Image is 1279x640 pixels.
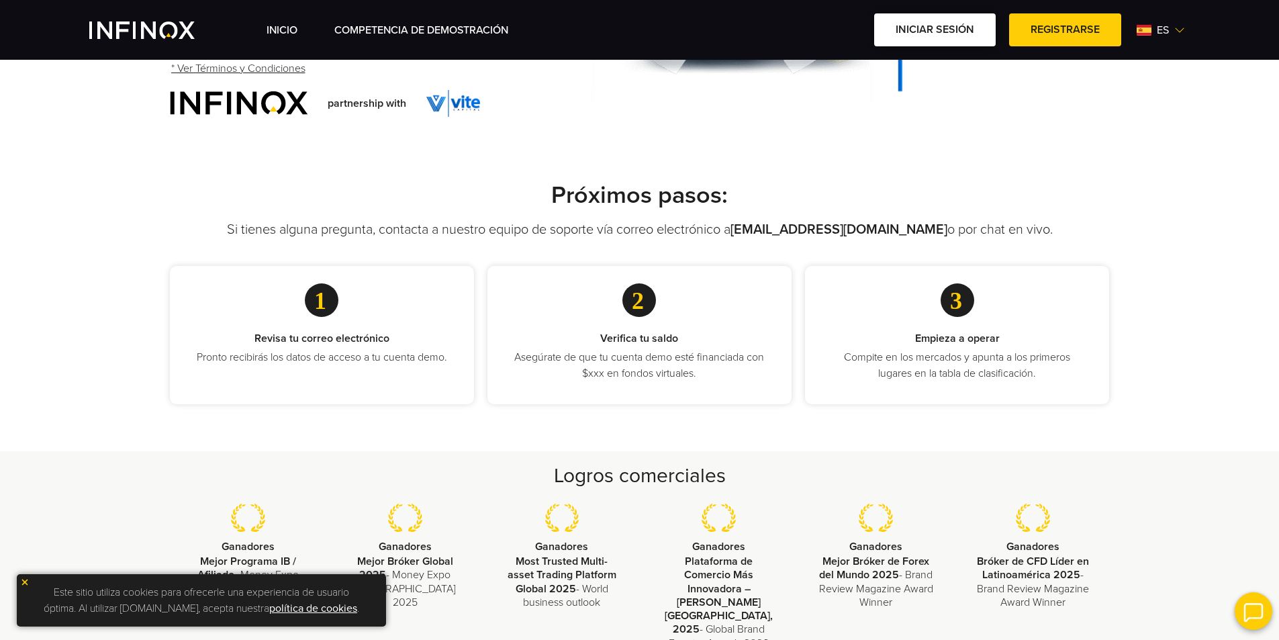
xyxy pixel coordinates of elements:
[977,555,1089,582] strong: Bróker de CFD Líder en Latinoamérica 2025
[819,555,929,582] strong: Mejor Bróker de Forex del Mundo 2025
[535,540,588,553] strong: Ganadores
[220,462,1059,490] h2: Logros comerciales
[692,540,745,553] strong: Ganadores
[849,540,902,553] strong: Ganadores
[328,95,406,111] span: partnership with
[267,22,297,38] a: INICIO
[818,555,935,609] p: - Brand Review Magazine Award Winner
[600,332,678,345] strong: Verifica tu saldo
[1151,22,1174,38] span: es
[1235,592,1272,630] img: open convrs live chat
[170,52,307,85] a: * Ver Términos y Condiciones
[20,578,30,587] img: yellow close icon
[509,349,770,381] p: Asegúrate de que tu cuenta demo esté financiada con $xxx en fondos virtuales.
[826,349,1088,381] p: Compite en los mercados y apunta a los primeros lugares en la tabla de clasificación.
[665,555,773,637] strong: Plataforma de Comercio Más Innovadora – [PERSON_NAME][GEOGRAPHIC_DATA], 2025
[222,540,275,553] strong: Ganadores
[334,22,508,38] a: Competencia de Demostración
[190,555,307,609] p: - Money Expo [GEOGRAPHIC_DATA] 2025
[254,332,389,345] strong: Revisa tu correo electrónico
[915,332,1000,345] strong: Empieza a operar
[170,181,1110,210] h2: Próximos pasos:
[346,555,463,609] p: - Money Expo [GEOGRAPHIC_DATA] 2025
[23,581,379,620] p: Este sitio utiliza cookies para ofrecerle una experiencia de usuario óptima. Al utilizar [DOMAIN_...
[89,21,226,39] a: INFINOX Vite
[974,555,1091,609] p: - Brand Review Magazine Award Winner
[269,602,357,615] a: política de cookies
[874,13,996,46] a: Iniciar sesión
[220,220,1059,239] p: Si tienes alguna pregunta, contacta a nuestro equipo de soporte vía correo electrónico a o por ch...
[504,555,620,609] p: - World business outlook
[379,540,432,553] strong: Ganadores
[191,349,453,365] p: Pronto recibirás los datos de acceso a tu cuenta demo.
[197,555,296,582] strong: Mejor Programa IB / Afiliado
[1006,540,1059,553] strong: Ganadores
[1009,13,1121,46] a: Registrarse
[730,222,947,238] a: [EMAIL_ADDRESS][DOMAIN_NAME]
[508,555,616,596] strong: Most Trusted Multi-asset Trading Platform Global 2025
[357,555,453,582] strong: Mejor Bróker Global 2025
